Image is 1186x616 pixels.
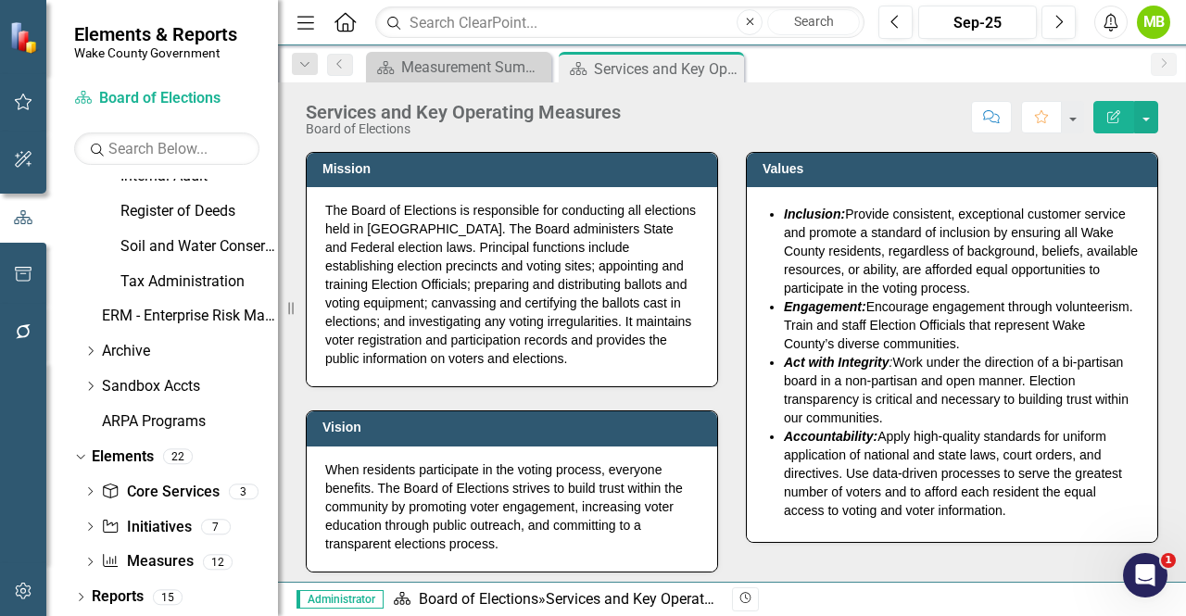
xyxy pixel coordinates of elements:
span: 1 [1161,553,1176,568]
a: Reports [92,586,144,608]
div: 15 [153,589,183,605]
div: Sep-25 [925,12,1030,34]
button: Search [767,9,860,35]
a: Board of Elections [74,88,259,109]
input: Search Below... [74,132,259,165]
li: Encourage engagement through volunteerism. Train and staff Election Officials that represent Wake... [784,297,1139,353]
div: 7 [201,519,231,534]
a: ERM - Enterprise Risk Management Plan [102,306,278,327]
li: Apply high-quality standards for uniform application of national and state laws, court orders, an... [784,427,1139,520]
div: Services and Key Operating Measures [546,590,792,608]
iframe: Intercom live chat [1123,553,1167,597]
div: Board of Elections [306,122,621,136]
em: Inclusion: [784,207,845,221]
a: Soil and Water Conservation [120,236,278,258]
h3: Vision [322,421,708,434]
span: The Board of Elections is responsible for conducting all elections held in [GEOGRAPHIC_DATA]. The... [325,203,696,366]
div: Measurement Summary [401,56,547,79]
button: Sep-25 [918,6,1037,39]
em: Accountability: [784,429,877,444]
a: Core Services [101,482,219,503]
div: » [393,589,718,610]
a: ARPA Programs [102,411,278,433]
li: Provide consistent, exceptional customer service and promote a standard of inclusion by ensuring ... [784,205,1139,297]
span: When residents participate in the voting process, everyone benefits. The Board of Elections striv... [325,462,683,551]
a: Tax Administration [120,271,278,293]
a: Elements [92,446,154,468]
h3: Values [763,162,1148,176]
div: 3 [229,484,259,499]
a: Archive [102,341,278,362]
a: Measures [101,551,193,572]
a: Register of Deeds [120,201,278,222]
div: 12 [203,554,233,570]
em: : [889,355,893,370]
a: Sandbox Accts [102,376,278,397]
a: Measurement Summary [371,56,547,79]
em: Engagement: [784,299,866,314]
span: Search [794,14,834,29]
div: Services and Key Operating Measures [594,57,739,81]
li: Work under the direction of a bi-partisan board in a non-partisan and open manner. Election trans... [784,353,1139,427]
a: Board of Elections [419,590,538,608]
img: ClearPoint Strategy [9,20,42,53]
span: Elements & Reports [74,23,237,45]
span: Administrator [296,590,384,609]
div: 22 [163,449,193,465]
a: Initiatives [101,517,191,538]
small: Wake County Government [74,45,237,60]
div: Services and Key Operating Measures [306,102,621,122]
em: Act with Integrity [784,355,889,370]
button: MB [1137,6,1170,39]
h3: Mission [322,162,708,176]
input: Search ClearPoint... [375,6,864,39]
